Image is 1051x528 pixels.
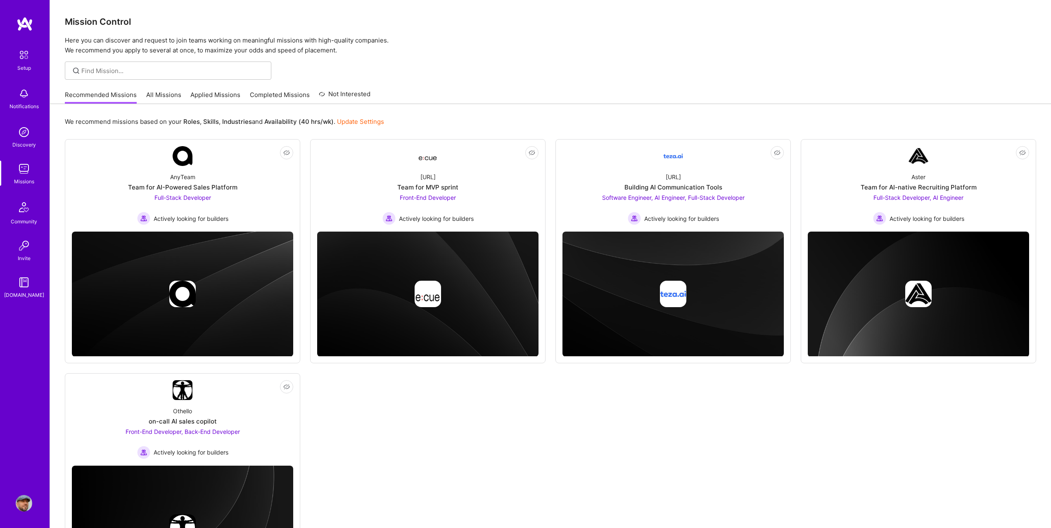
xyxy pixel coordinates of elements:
[183,118,200,125] b: Roles
[418,149,438,163] img: Company Logo
[15,46,33,64] img: setup
[65,117,384,126] p: We recommend missions based on your , , and .
[128,183,237,192] div: Team for AI-Powered Sales Platform
[890,214,964,223] span: Actively looking for builders
[4,291,44,299] div: [DOMAIN_NAME]
[16,495,32,511] img: User Avatar
[400,194,456,201] span: Front-End Developer
[602,194,745,201] span: Software Engineer, AI Engineer, Full-Stack Developer
[317,232,539,357] img: cover
[16,124,32,140] img: discovery
[173,380,192,400] img: Company Logo
[663,146,683,166] img: Company Logo
[628,212,641,225] img: Actively looking for builders
[382,212,396,225] img: Actively looking for builders
[415,281,441,307] img: Company logo
[71,66,81,76] i: icon SearchGrey
[397,183,458,192] div: Team for MVP sprint
[72,232,293,357] img: cover
[808,146,1029,225] a: Company LogoAsterTeam for AI-native Recruiting PlatformFull-Stack Developer, AI Engineer Actively...
[905,281,932,307] img: Company logo
[222,118,252,125] b: Industries
[149,417,217,426] div: on-call AI sales copilot
[283,149,290,156] i: icon EyeClosed
[562,232,784,357] img: cover
[873,194,963,201] span: Full-Stack Developer, AI Engineer
[861,183,977,192] div: Team for AI-native Recruiting Platform
[170,173,195,181] div: AnyTeam
[14,197,34,217] img: Community
[337,118,384,125] a: Update Settings
[774,149,781,156] i: icon EyeClosed
[911,173,925,181] div: Aster
[16,274,32,291] img: guide book
[808,232,1029,357] img: cover
[65,17,1036,27] h3: Mission Control
[17,17,33,31] img: logo
[529,149,535,156] i: icon EyeClosed
[137,212,150,225] img: Actively looking for builders
[173,146,192,166] img: Company Logo
[169,281,196,307] img: Company logo
[14,495,34,511] a: User Avatar
[72,380,293,459] a: Company LogoOthelloon-call AI sales copilotFront-End Developer, Back-End Developer Actively looki...
[81,66,265,75] input: Find Mission...
[624,183,722,192] div: Building AI Communication Tools
[873,212,886,225] img: Actively looking for builders
[264,118,334,125] b: Availability (40 hrs/wk)
[420,173,436,181] div: [URL]
[72,146,293,225] a: Company LogoAnyTeamTeam for AI-Powered Sales PlatformFull-Stack Developer Actively looking for bu...
[9,102,39,111] div: Notifications
[399,214,474,223] span: Actively looking for builders
[319,89,370,104] a: Not Interested
[154,214,228,223] span: Actively looking for builders
[190,90,240,104] a: Applied Missions
[154,448,228,457] span: Actively looking for builders
[909,146,928,166] img: Company Logo
[137,446,150,459] img: Actively looking for builders
[562,146,784,225] a: Company Logo[URL]Building AI Communication ToolsSoftware Engineer, AI Engineer, Full-Stack Develo...
[14,177,34,186] div: Missions
[250,90,310,104] a: Completed Missions
[173,407,192,415] div: Othello
[154,194,211,201] span: Full-Stack Developer
[317,146,539,225] a: Company Logo[URL]Team for MVP sprintFront-End Developer Actively looking for buildersActively loo...
[16,161,32,177] img: teamwork
[644,214,719,223] span: Actively looking for builders
[660,281,686,307] img: Company logo
[65,36,1036,55] p: Here you can discover and request to join teams working on meaningful missions with high-quality ...
[666,173,681,181] div: [URL]
[17,64,31,72] div: Setup
[16,237,32,254] img: Invite
[18,254,31,263] div: Invite
[1019,149,1026,156] i: icon EyeClosed
[16,85,32,102] img: bell
[283,384,290,390] i: icon EyeClosed
[12,140,36,149] div: Discovery
[203,118,219,125] b: Skills
[126,428,240,435] span: Front-End Developer, Back-End Developer
[11,217,37,226] div: Community
[146,90,181,104] a: All Missions
[65,90,137,104] a: Recommended Missions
